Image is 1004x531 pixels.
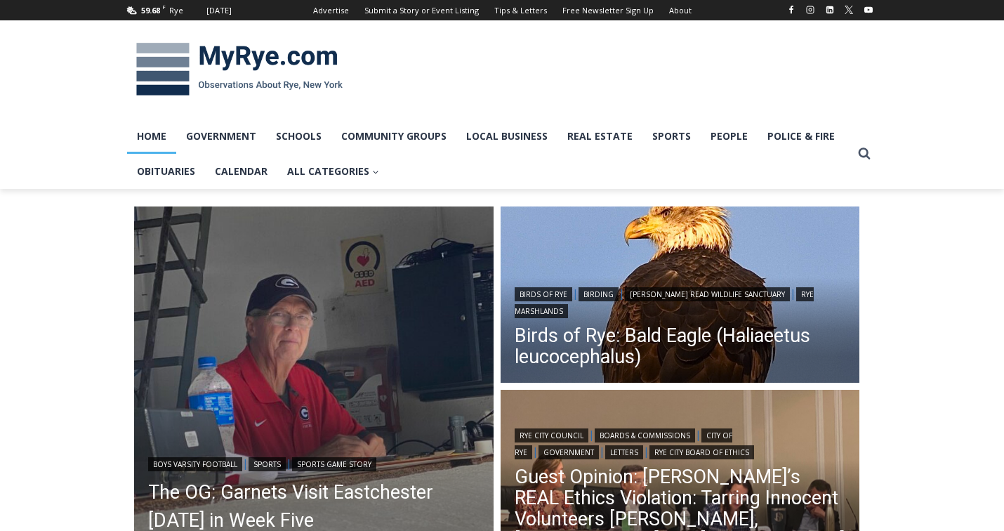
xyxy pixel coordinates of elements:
[456,119,557,154] a: Local Business
[515,284,846,318] div: | | |
[148,454,480,471] div: | |
[169,4,183,17] div: Rye
[595,428,695,442] a: Boards & Commissions
[515,426,846,459] div: | | | | |
[579,287,619,301] a: Birding
[840,1,857,18] a: X
[649,445,754,459] a: Rye City Board of Ethics
[515,325,846,367] a: Birds of Rye: Bald Eagle (Haliaeetus leucocephalus)
[625,287,790,301] a: [PERSON_NAME] Read Wildlife Sanctuary
[287,164,379,179] span: All Categories
[642,119,701,154] a: Sports
[802,1,819,18] a: Instagram
[176,119,266,154] a: Government
[127,119,852,190] nav: Primary Navigation
[127,154,205,189] a: Obituaries
[127,119,176,154] a: Home
[605,445,643,459] a: Letters
[501,206,860,386] img: [PHOTO: Bald Eagle (Haliaeetus leucocephalus) at the Playland Boardwalk in Rye, New York. Credit:...
[141,5,160,15] span: 59.68
[515,287,572,301] a: Birds of Rye
[205,154,277,189] a: Calendar
[162,3,166,11] span: F
[148,457,242,471] a: Boys Varsity Football
[783,1,800,18] a: Facebook
[539,445,599,459] a: Government
[249,457,286,471] a: Sports
[127,33,352,106] img: MyRye.com
[292,457,376,471] a: Sports Game Story
[515,428,732,459] a: City of Rye
[701,119,758,154] a: People
[266,119,331,154] a: Schools
[821,1,838,18] a: Linkedin
[860,1,877,18] a: YouTube
[515,428,588,442] a: Rye City Council
[557,119,642,154] a: Real Estate
[501,206,860,386] a: Read More Birds of Rye: Bald Eagle (Haliaeetus leucocephalus)
[331,119,456,154] a: Community Groups
[206,4,232,17] div: [DATE]
[277,154,389,189] a: All Categories
[852,141,877,166] button: View Search Form
[758,119,845,154] a: Police & Fire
